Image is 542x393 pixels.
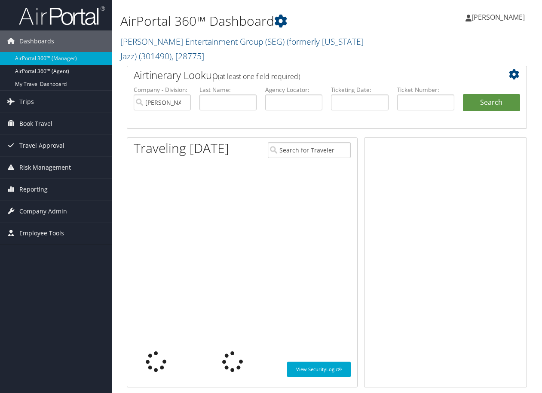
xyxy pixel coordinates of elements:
span: , [ 28775 ] [171,50,204,62]
span: Travel Approval [19,135,64,156]
span: [PERSON_NAME] [472,12,525,22]
a: [PERSON_NAME] [465,4,533,30]
label: Company - Division: [134,85,191,94]
span: (at least one field required) [218,72,300,81]
span: Dashboards [19,30,54,52]
img: airportal-logo.png [19,6,105,26]
label: Last Name: [199,85,257,94]
a: View SecurityLogic® [287,362,351,377]
span: ( 301490 ) [139,50,171,62]
span: Trips [19,91,34,113]
span: Risk Management [19,157,71,178]
a: [PERSON_NAME] Entertainment Group (SEG) (formerly [US_STATE] Jazz) [120,36,364,62]
label: Agency Locator: [265,85,322,94]
h2: Airtinerary Lookup [134,68,487,82]
span: Employee Tools [19,222,64,244]
h1: Traveling [DATE] [134,139,229,157]
span: Reporting [19,179,48,200]
span: Company Admin [19,201,67,222]
input: Search for Traveler [268,142,351,158]
label: Ticket Number: [397,85,454,94]
label: Ticketing Date: [331,85,388,94]
button: Search [463,94,520,111]
span: Book Travel [19,113,52,134]
h1: AirPortal 360™ Dashboard [120,12,396,30]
